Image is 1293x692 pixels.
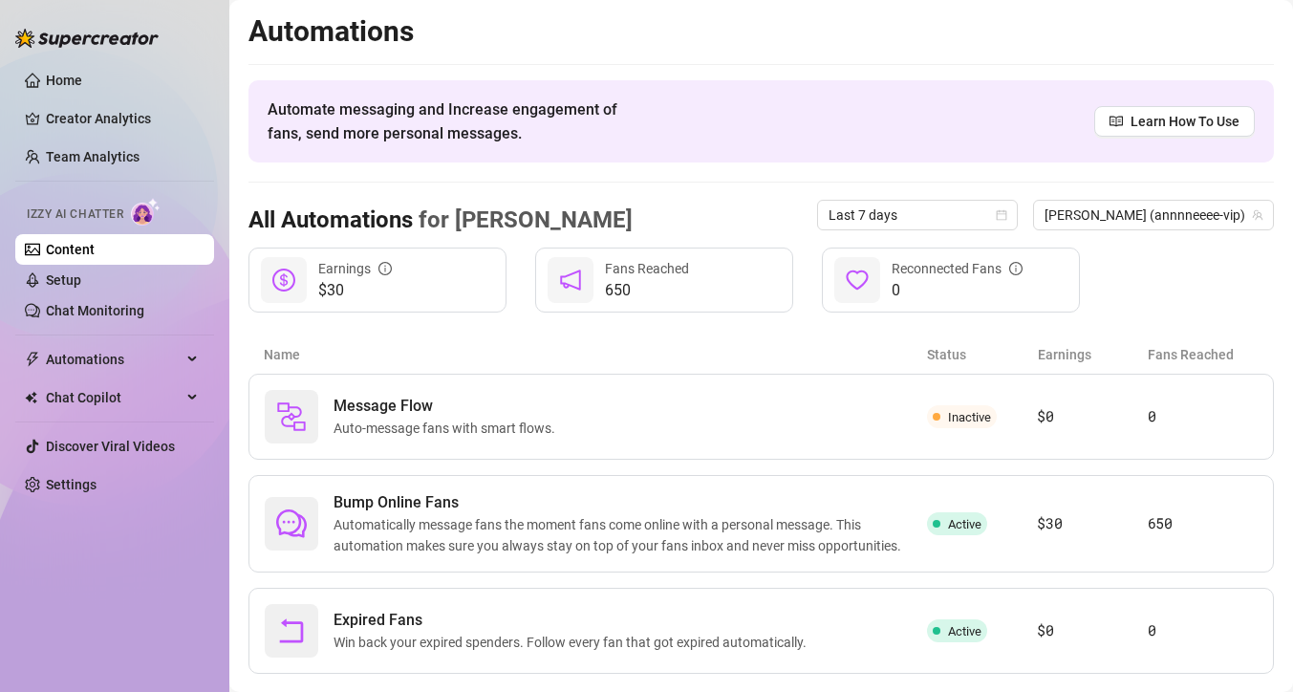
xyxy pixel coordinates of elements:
[1038,344,1149,365] article: Earnings
[248,205,633,236] h3: All Automations
[846,269,869,292] span: heart
[25,352,40,367] span: thunderbolt
[559,269,582,292] span: notification
[1037,405,1147,428] article: $0
[1148,344,1259,365] article: Fans Reached
[334,491,927,514] span: Bump Online Fans
[46,477,97,492] a: Settings
[46,439,175,454] a: Discover Viral Videos
[334,418,563,439] span: Auto-message fans with smart flows.
[605,261,689,276] span: Fans Reached
[334,395,563,418] span: Message Flow
[276,508,307,539] span: comment
[318,279,392,302] span: $30
[1131,111,1239,132] span: Learn How To Use
[1094,106,1255,137] a: Learn How To Use
[276,616,307,646] span: rollback
[25,391,37,404] img: Chat Copilot
[927,344,1038,365] article: Status
[1148,619,1258,642] article: 0
[268,97,636,145] span: Automate messaging and Increase engagement of fans, send more personal messages.
[829,201,1006,229] span: Last 7 days
[413,206,633,233] span: for [PERSON_NAME]
[1148,512,1258,535] article: 650
[1009,262,1023,275] span: info-circle
[276,401,307,432] img: svg%3e
[46,149,140,164] a: Team Analytics
[46,382,182,413] span: Chat Copilot
[46,272,81,288] a: Setup
[46,103,199,134] a: Creator Analytics
[334,514,927,556] span: Automatically message fans the moment fans come online with a personal message. This automation m...
[948,410,991,424] span: Inactive
[1037,512,1147,535] article: $30
[272,269,295,292] span: dollar
[46,303,144,318] a: Chat Monitoring
[334,609,814,632] span: Expired Fans
[1045,201,1262,229] span: Anne (annnneeee-vip)
[1252,209,1263,221] span: team
[605,279,689,302] span: 650
[1228,627,1274,673] iframe: Intercom live chat
[892,258,1023,279] div: Reconnected Fans
[948,624,981,638] span: Active
[948,517,981,531] span: Active
[1148,405,1258,428] article: 0
[334,632,814,653] span: Win back your expired spenders. Follow every fan that got expired automatically.
[318,258,392,279] div: Earnings
[46,73,82,88] a: Home
[46,242,95,257] a: Content
[996,209,1007,221] span: calendar
[378,262,392,275] span: info-circle
[1037,619,1147,642] article: $0
[46,344,182,375] span: Automations
[15,29,159,48] img: logo-BBDzfeDw.svg
[248,13,1274,50] h2: Automations
[27,205,123,224] span: Izzy AI Chatter
[131,198,161,226] img: AI Chatter
[264,344,927,365] article: Name
[1110,115,1123,128] span: read
[892,279,1023,302] span: 0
